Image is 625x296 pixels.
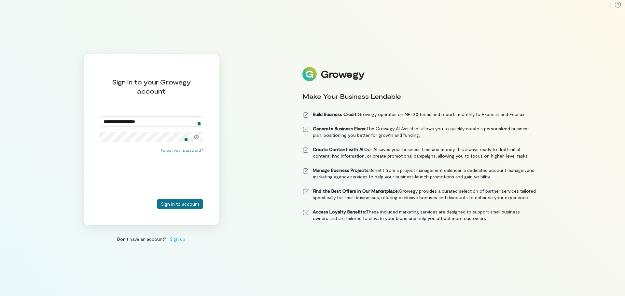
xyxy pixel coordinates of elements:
[313,111,358,117] strong: Build Business Credit:
[321,69,364,80] div: Growegy
[302,209,536,222] li: These included marketing services are designed to support small business owners and are tailored ...
[84,236,219,242] div: Don’t have an account?
[157,199,203,209] button: Sign in to account
[302,92,536,101] div: Make Your Business Lendable
[184,137,188,141] span: 1
[161,148,203,153] button: Forgot your password?
[313,209,366,214] strong: Access Loyalty Benefits:
[302,67,317,81] img: Logo
[313,126,366,131] strong: Generate Business Plans:
[302,167,536,180] li: Benefit from a project management calendar, a dedicated account manager, and marketing agency ser...
[197,122,201,126] span: 1
[313,188,399,194] strong: Find the Best Offers in Our Marketplace:
[194,119,200,124] img: npw-badge-icon.svg
[302,188,536,201] li: Growegy provides a curated selection of partner services tailored specifically for small business...
[181,135,187,140] img: npw-badge-icon.svg
[302,146,536,159] li: Our AI saves your business time and money. It is always ready to draft initial content, find info...
[302,111,536,118] li: Growegy operates on NET30 terms and reports monthly to Experian and Equifax.
[313,167,369,173] strong: Manage Business Projects:
[100,77,203,96] div: Sign in to your Growegy account
[313,147,364,152] strong: Create Content with AI:
[170,236,185,242] span: Sign up
[302,125,536,138] li: The Growegy AI Assistant allows you to quickly create a personalized business plan, positioning y...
